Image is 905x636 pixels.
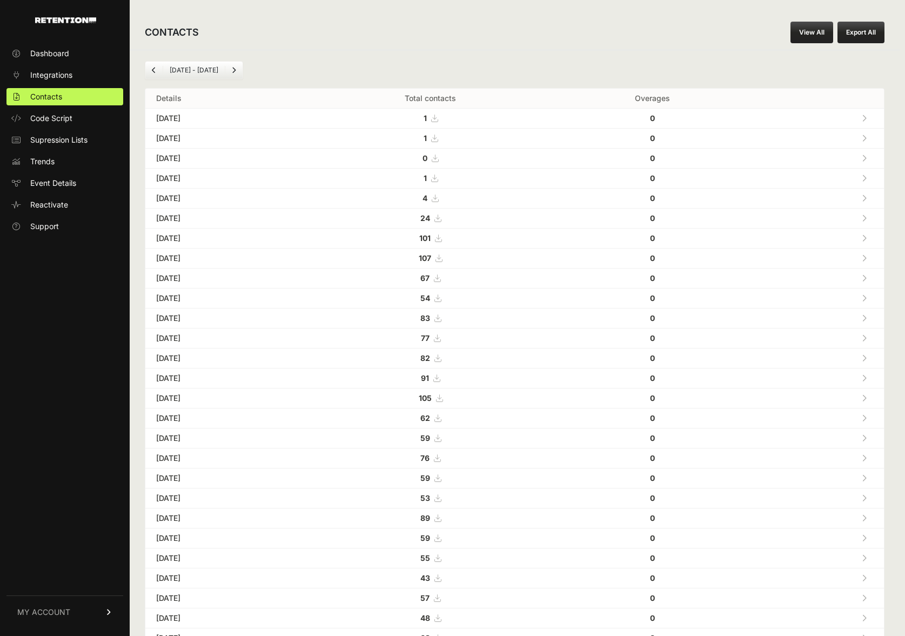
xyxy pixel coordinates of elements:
[420,553,430,563] strong: 55
[6,153,123,170] a: Trends
[145,409,306,429] td: [DATE]
[145,329,306,349] td: [DATE]
[420,613,441,622] a: 48
[420,553,441,563] a: 55
[420,273,440,283] a: 67
[420,453,430,463] strong: 76
[145,488,306,508] td: [DATE]
[35,17,96,23] img: Retention.com
[424,113,427,123] strong: 1
[30,135,88,145] span: Supression Lists
[423,193,438,203] a: 4
[419,393,432,403] strong: 105
[650,373,655,383] strong: 0
[650,433,655,443] strong: 0
[424,133,438,143] a: 1
[145,89,306,109] th: Details
[145,568,306,588] td: [DATE]
[420,313,441,323] a: 83
[145,109,306,129] td: [DATE]
[145,25,199,40] h2: CONTACTS
[420,533,430,543] strong: 59
[145,528,306,548] td: [DATE]
[420,293,441,303] a: 54
[419,253,442,263] a: 107
[420,573,430,583] strong: 43
[6,45,123,62] a: Dashboard
[420,413,430,423] strong: 62
[30,199,68,210] span: Reactivate
[420,573,441,583] a: 43
[650,533,655,543] strong: 0
[6,131,123,149] a: Supression Lists
[650,413,655,423] strong: 0
[420,513,430,523] strong: 89
[421,373,429,383] strong: 91
[837,22,884,43] button: Export All
[421,373,440,383] a: 91
[420,213,430,223] strong: 24
[420,533,441,543] a: 59
[424,113,438,123] a: 1
[145,508,306,528] td: [DATE]
[30,48,69,59] span: Dashboard
[6,175,123,192] a: Event Details
[420,413,441,423] a: 62
[145,209,306,229] td: [DATE]
[145,62,163,79] a: Previous
[650,333,655,343] strong: 0
[419,393,443,403] a: 105
[145,349,306,369] td: [DATE]
[420,293,430,303] strong: 54
[145,369,306,389] td: [DATE]
[790,22,833,43] a: View All
[420,273,430,283] strong: 67
[650,353,655,363] strong: 0
[145,129,306,149] td: [DATE]
[6,88,123,105] a: Contacts
[145,389,306,409] td: [DATE]
[6,66,123,84] a: Integrations
[650,173,655,183] strong: 0
[419,233,431,243] strong: 101
[30,91,62,102] span: Contacts
[145,309,306,329] td: [DATE]
[6,110,123,127] a: Code Script
[420,593,440,602] a: 57
[650,193,655,203] strong: 0
[145,249,306,269] td: [DATE]
[145,149,306,169] td: [DATE]
[650,273,655,283] strong: 0
[420,473,430,483] strong: 59
[420,213,441,223] a: 24
[650,233,655,243] strong: 0
[650,453,655,463] strong: 0
[30,70,72,81] span: Integrations
[650,313,655,323] strong: 0
[423,153,427,163] strong: 0
[225,62,243,79] a: Next
[420,493,441,503] a: 53
[650,253,655,263] strong: 0
[145,468,306,488] td: [DATE]
[420,313,430,323] strong: 83
[650,573,655,583] strong: 0
[6,196,123,213] a: Reactivate
[145,169,306,189] td: [DATE]
[419,233,441,243] a: 101
[424,173,438,183] a: 1
[145,189,306,209] td: [DATE]
[420,433,430,443] strong: 59
[420,513,441,523] a: 89
[30,113,72,124] span: Code Script
[650,473,655,483] strong: 0
[145,608,306,628] td: [DATE]
[420,493,430,503] strong: 53
[145,229,306,249] td: [DATE]
[650,213,655,223] strong: 0
[650,553,655,563] strong: 0
[421,333,440,343] a: 77
[420,613,430,622] strong: 48
[420,353,441,363] a: 82
[650,493,655,503] strong: 0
